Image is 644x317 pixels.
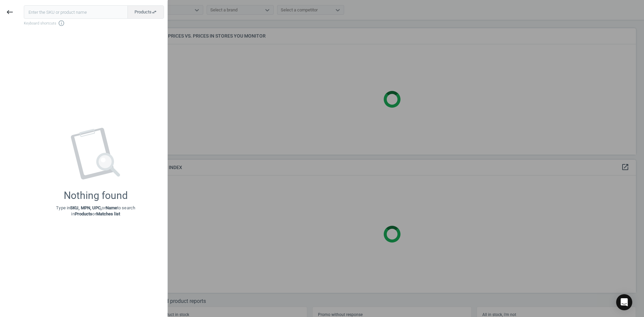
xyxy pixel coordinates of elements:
span: Keyboard shortcuts [24,20,164,27]
input: Enter the SKU or product name [24,5,128,19]
button: Productsswap_horiz [127,5,164,19]
div: Open Intercom Messenger [616,294,632,310]
i: swap_horiz [152,9,157,15]
strong: Products [75,211,93,216]
strong: SKU, MPN, UPC, [70,205,102,210]
div: Nothing found [64,190,128,202]
p: Type in or to search in or [56,205,135,217]
strong: Matches list [96,211,120,216]
button: keyboard_backspace [2,4,17,20]
i: keyboard_backspace [6,8,14,16]
i: info_outline [58,20,65,27]
strong: Name [106,205,117,210]
span: Products [135,9,157,15]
